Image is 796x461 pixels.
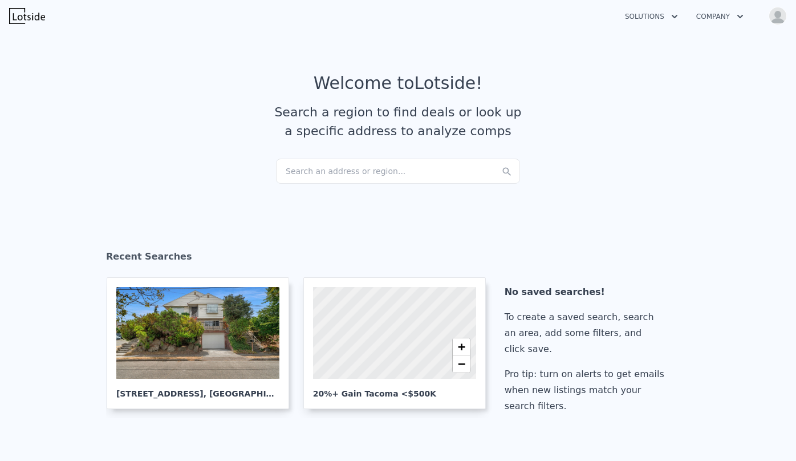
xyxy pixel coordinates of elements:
div: 20%+ Gain Tacoma <$500K [313,379,476,399]
span: − [458,357,465,371]
div: No saved searches! [505,284,669,300]
div: Recent Searches [106,241,690,277]
a: Zoom out [453,355,470,373]
a: Zoom in [453,338,470,355]
button: Solutions [616,6,687,27]
a: 20%+ Gain Tacoma <$500K [303,277,495,409]
div: Search an address or region... [276,159,520,184]
div: [STREET_ADDRESS] , [GEOGRAPHIC_DATA] [116,379,279,399]
div: Pro tip: turn on alerts to get emails when new listings match your search filters. [505,366,669,414]
button: Company [687,6,753,27]
a: [STREET_ADDRESS], [GEOGRAPHIC_DATA] [107,277,298,409]
div: Welcome to Lotside ! [314,73,483,94]
div: To create a saved search, search an area, add some filters, and click save. [505,309,669,357]
img: avatar [769,7,787,25]
div: Search a region to find deals or look up a specific address to analyze comps [270,103,526,140]
img: Lotside [9,8,45,24]
span: + [458,339,465,354]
